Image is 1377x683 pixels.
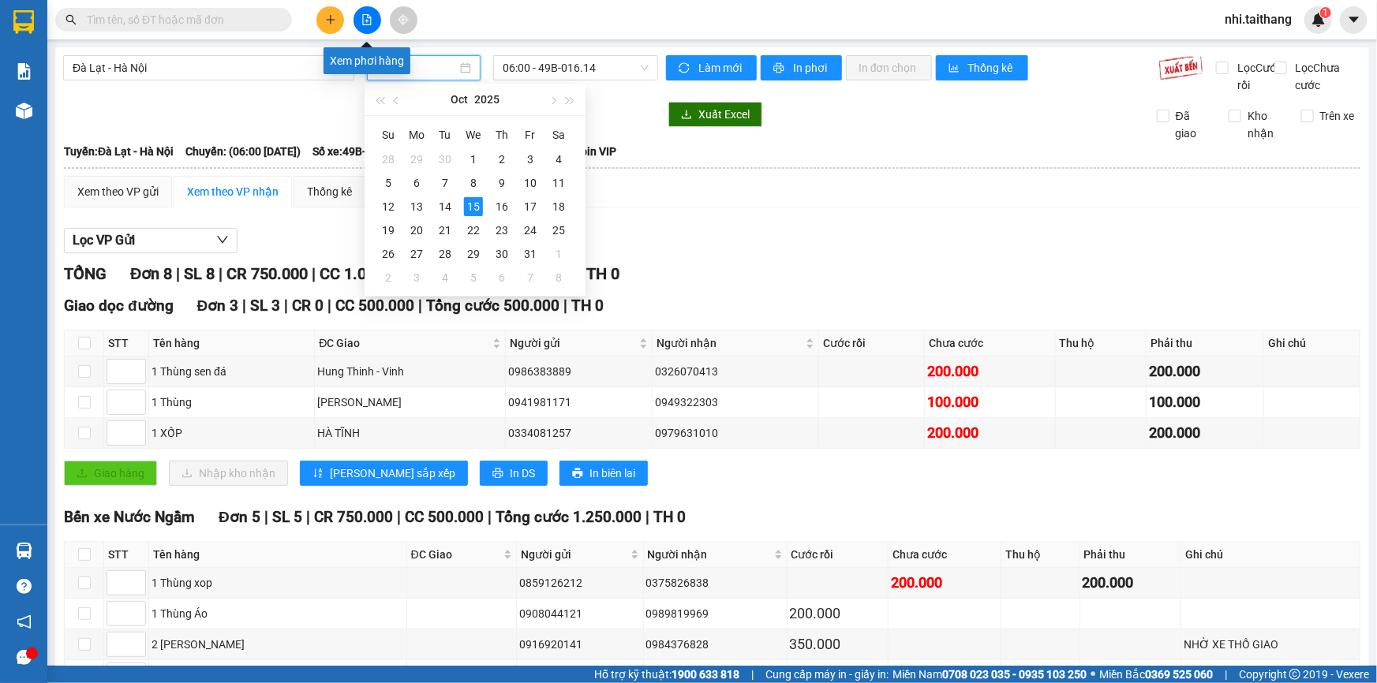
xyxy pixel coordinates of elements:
div: Hung Thinh - Vinh [317,363,503,380]
span: | [284,297,288,315]
th: Th [488,122,516,147]
div: Xem theo VP nhận [187,183,279,200]
div: 0979631010 [655,424,816,442]
button: uploadGiao hàng [64,461,157,486]
div: 0984376828 [646,636,784,653]
th: Sa [544,122,573,147]
span: download [681,109,692,121]
span: bar-chart [949,62,962,75]
div: 3 [521,150,540,169]
div: 2 [492,150,511,169]
td: 2025-10-12 [374,195,402,218]
div: 0941981171 [508,394,649,411]
div: 3 [407,268,426,287]
div: 13 [407,197,426,216]
th: Ghi chú [1181,542,1360,568]
button: plus [316,6,344,34]
span: nhi.taithang [1212,9,1304,29]
div: 0334081257 [508,424,649,442]
span: In biên lai [589,465,635,482]
div: 0375826838 [646,574,784,592]
div: 200.000 [1083,572,1178,594]
td: 2025-10-21 [431,218,459,242]
td: 2025-10-16 [488,195,516,218]
span: Lọc VP Gửi [73,230,135,250]
div: 19 [379,221,398,240]
button: downloadXuất Excel [668,102,762,127]
span: Làm mới [698,59,744,77]
div: 1 Thùng Áo [152,605,404,622]
div: 27 [407,244,426,263]
button: 2025 [474,84,500,115]
div: 200.000 [1149,422,1261,444]
img: solution-icon [16,63,32,80]
button: bar-chartThống kê [936,55,1028,80]
span: | [176,264,180,283]
th: STT [104,542,149,568]
span: CR 750.000 [314,508,393,526]
td: 2025-10-28 [431,242,459,266]
td: 2025-10-08 [459,171,488,195]
span: 06:00 - 49B-016.14 [503,56,649,80]
div: 0986383889 [508,363,649,380]
div: 2 [379,268,398,287]
span: | [645,508,649,526]
strong: 0369 525 060 [1145,668,1213,681]
div: 5 [464,268,483,287]
div: 200.000 [790,603,885,625]
img: warehouse-icon [16,543,32,559]
div: [PERSON_NAME] [317,394,503,411]
div: 17 [521,197,540,216]
span: | [264,508,268,526]
td: 2025-11-03 [402,266,431,289]
span: CR 0 [292,297,324,315]
div: 200.000 [927,360,1052,383]
td: 2025-09-30 [431,147,459,171]
td: 2025-10-26 [374,242,402,266]
img: 9k= [1158,55,1203,80]
strong: 0708 023 035 - 0935 103 250 [942,668,1087,681]
span: plus [325,14,336,25]
div: 0908044121 [519,605,641,622]
div: Thống kê [307,183,352,200]
div: 26 [379,244,398,263]
span: Người nhận [648,546,771,563]
td: 2025-10-22 [459,218,488,242]
td: 2025-10-24 [516,218,544,242]
span: Tổng cước 500.000 [426,297,559,315]
img: icon-new-feature [1312,13,1326,27]
input: 15/10/2025 [376,59,457,77]
span: sort-ascending [312,468,324,480]
div: 0916920141 [519,636,641,653]
td: 2025-10-02 [488,147,516,171]
button: caret-down [1340,6,1368,34]
div: 200.000 [891,572,998,594]
span: TH 0 [571,297,604,315]
td: 2025-09-28 [374,147,402,171]
div: 24 [521,221,540,240]
td: 2025-10-01 [459,147,488,171]
div: 8 [464,174,483,192]
span: | [327,297,331,315]
sup: 1 [1320,7,1331,18]
div: Xem theo VP gửi [77,183,159,200]
span: question-circle [17,579,32,594]
th: Fr [516,122,544,147]
div: 28 [379,150,398,169]
span: SL 3 [250,297,280,315]
span: Miền Nam [892,666,1087,683]
th: STT [104,330,149,356]
td: 2025-10-25 [544,218,573,242]
td: 2025-10-15 [459,195,488,218]
div: 100.000 [927,391,1052,413]
span: Tổng cước 1.250.000 [496,508,642,526]
button: syncLàm mới [666,55,757,80]
div: 6 [492,268,511,287]
td: 2025-10-29 [459,242,488,266]
div: 1 Thùng [152,394,312,411]
td: 2025-10-07 [431,171,459,195]
button: printerIn biên lai [559,461,648,486]
td: 2025-11-08 [544,266,573,289]
span: notification [17,614,32,629]
span: Bến xe Nước Ngầm [64,508,195,526]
